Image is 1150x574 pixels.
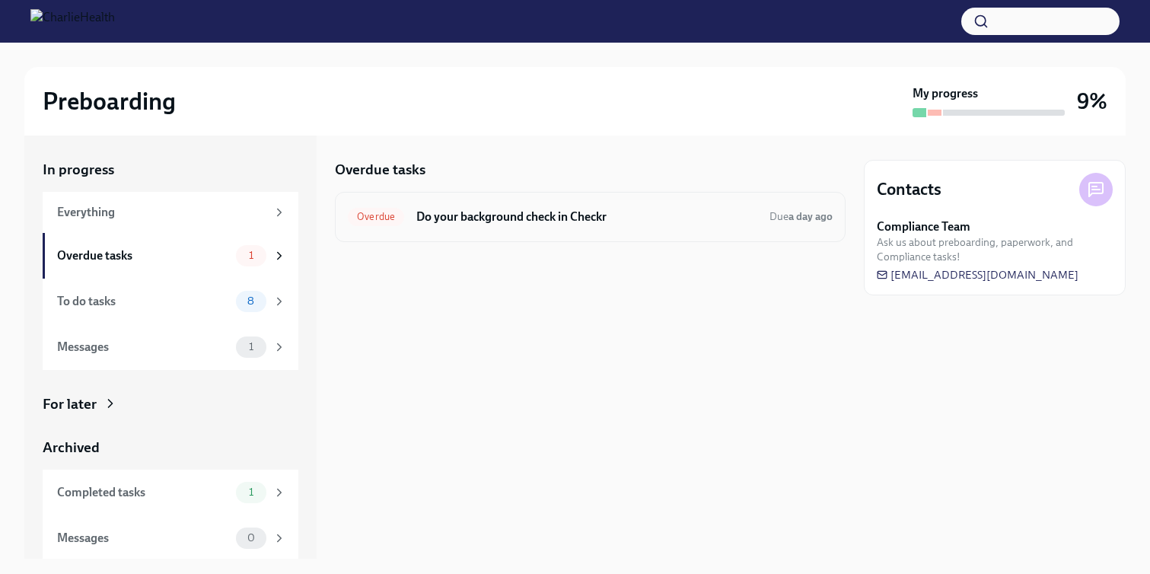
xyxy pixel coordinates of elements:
[43,192,298,233] a: Everything
[769,209,833,224] span: August 18th, 2025 09:00
[416,209,757,225] h6: Do your background check in Checkr
[43,394,298,414] a: For later
[43,515,298,561] a: Messages0
[1077,88,1107,115] h3: 9%
[877,218,970,235] strong: Compliance Team
[57,247,230,264] div: Overdue tasks
[57,293,230,310] div: To do tasks
[57,530,230,547] div: Messages
[57,204,266,221] div: Everything
[43,86,176,116] h2: Preboarding
[43,324,298,370] a: Messages1
[43,233,298,279] a: Overdue tasks1
[788,210,833,223] strong: a day ago
[238,532,264,544] span: 0
[57,484,230,501] div: Completed tasks
[348,211,404,222] span: Overdue
[240,486,263,498] span: 1
[43,470,298,515] a: Completed tasks1
[877,267,1078,282] a: [EMAIL_ADDRESS][DOMAIN_NAME]
[240,341,263,352] span: 1
[43,394,97,414] div: For later
[769,210,833,223] span: Due
[30,9,115,33] img: CharlieHealth
[913,85,978,102] strong: My progress
[238,295,263,307] span: 8
[348,205,833,229] a: OverdueDo your background check in CheckrDuea day ago
[877,235,1113,264] span: Ask us about preboarding, paperwork, and Compliance tasks!
[57,339,230,356] div: Messages
[240,250,263,261] span: 1
[877,178,941,201] h4: Contacts
[335,160,425,180] h5: Overdue tasks
[43,279,298,324] a: To do tasks8
[43,438,298,458] a: Archived
[43,160,298,180] a: In progress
